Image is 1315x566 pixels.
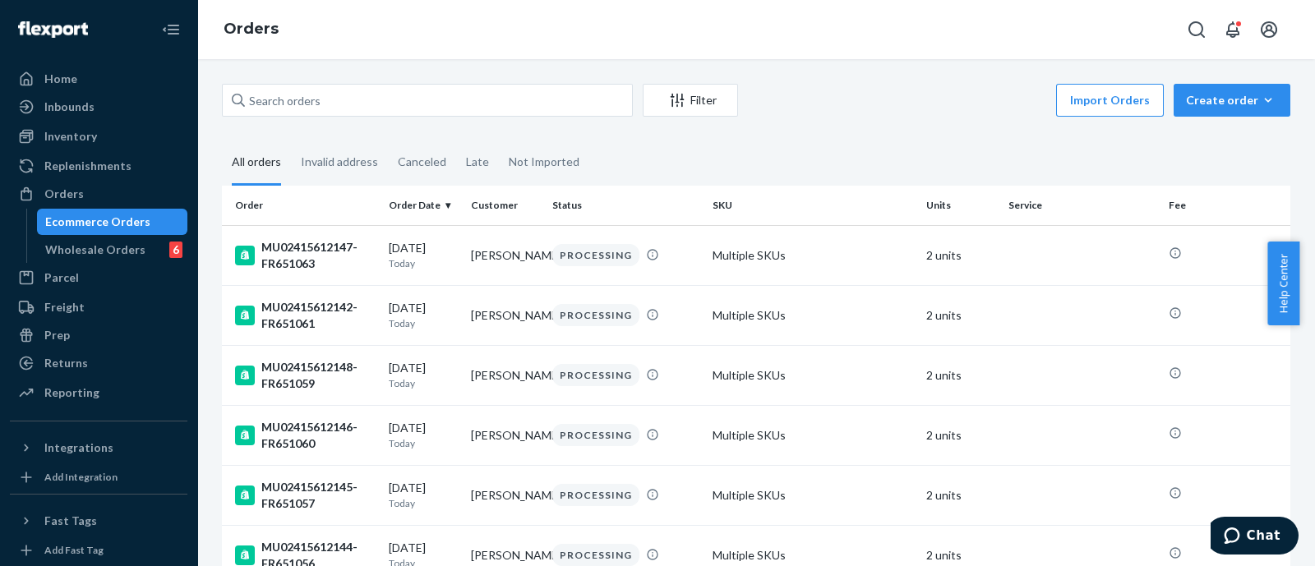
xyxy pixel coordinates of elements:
[920,465,1002,525] td: 2 units
[10,435,187,461] button: Integrations
[235,299,376,332] div: MU02415612142-FR651061
[44,299,85,315] div: Freight
[155,13,187,46] button: Close Navigation
[235,359,376,392] div: MU02415612148-FR651059
[464,345,547,405] td: [PERSON_NAME]
[44,355,88,371] div: Returns
[389,300,458,330] div: [DATE]
[706,405,920,465] td: Multiple SKUs
[644,92,737,108] div: Filter
[389,496,458,510] p: Today
[10,153,187,179] a: Replenishments
[44,384,99,401] div: Reporting
[44,513,97,529] div: Fast Tags
[706,465,920,525] td: Multiple SKUs
[552,424,639,446] div: PROCESSING
[44,439,113,456] div: Integrations
[1216,13,1249,46] button: Open notifications
[706,186,920,225] th: SKU
[464,465,547,525] td: [PERSON_NAME]
[44,71,77,87] div: Home
[464,285,547,345] td: [PERSON_NAME]
[10,265,187,291] a: Parcel
[44,186,84,202] div: Orders
[382,186,464,225] th: Order Date
[389,360,458,390] div: [DATE]
[222,186,382,225] th: Order
[706,225,920,285] td: Multiple SKUs
[10,467,187,487] a: Add Integration
[44,470,118,484] div: Add Integration
[1186,92,1278,108] div: Create order
[389,256,458,270] p: Today
[10,508,187,534] button: Fast Tags
[235,239,376,272] div: MU02415612147-FR651063
[509,140,579,183] div: Not Imported
[301,140,378,183] div: Invalid address
[389,436,458,450] p: Today
[920,186,1002,225] th: Units
[10,181,187,207] a: Orders
[389,316,458,330] p: Today
[546,186,706,225] th: Status
[464,405,547,465] td: [PERSON_NAME]
[235,419,376,452] div: MU02415612146-FR651060
[1180,13,1213,46] button: Open Search Box
[45,242,145,258] div: Wholesale Orders
[1174,84,1290,117] button: Create order
[552,244,639,266] div: PROCESSING
[1211,517,1299,558] iframe: Opens a widget where you can chat to one of our agents
[45,214,150,230] div: Ecommerce Orders
[1267,242,1299,325] button: Help Center
[389,376,458,390] p: Today
[389,240,458,270] div: [DATE]
[10,66,187,92] a: Home
[37,209,188,235] a: Ecommerce Orders
[389,480,458,510] div: [DATE]
[552,484,639,506] div: PROCESSING
[706,285,920,345] td: Multiple SKUs
[464,225,547,285] td: [PERSON_NAME]
[10,380,187,406] a: Reporting
[44,158,131,174] div: Replenishments
[10,294,187,320] a: Freight
[10,322,187,348] a: Prep
[44,327,70,343] div: Prep
[1253,13,1285,46] button: Open account menu
[37,237,188,263] a: Wholesale Orders6
[920,405,1002,465] td: 2 units
[920,345,1002,405] td: 2 units
[389,420,458,450] div: [DATE]
[235,479,376,512] div: MU02415612145-FR651057
[210,6,292,53] ol: breadcrumbs
[18,21,88,38] img: Flexport logo
[1056,84,1164,117] button: Import Orders
[44,269,79,286] div: Parcel
[466,140,489,183] div: Late
[920,285,1002,345] td: 2 units
[10,94,187,120] a: Inbounds
[10,350,187,376] a: Returns
[471,198,540,212] div: Customer
[1002,186,1162,225] th: Service
[44,128,97,145] div: Inventory
[1162,186,1290,225] th: Fee
[920,225,1002,285] td: 2 units
[552,544,639,566] div: PROCESSING
[643,84,738,117] button: Filter
[10,123,187,150] a: Inventory
[169,242,182,258] div: 6
[44,543,104,557] div: Add Fast Tag
[552,304,639,326] div: PROCESSING
[398,140,446,183] div: Canceled
[222,84,633,117] input: Search orders
[706,345,920,405] td: Multiple SKUs
[552,364,639,386] div: PROCESSING
[232,140,281,186] div: All orders
[10,541,187,560] a: Add Fast Tag
[224,20,279,38] a: Orders
[44,99,95,115] div: Inbounds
